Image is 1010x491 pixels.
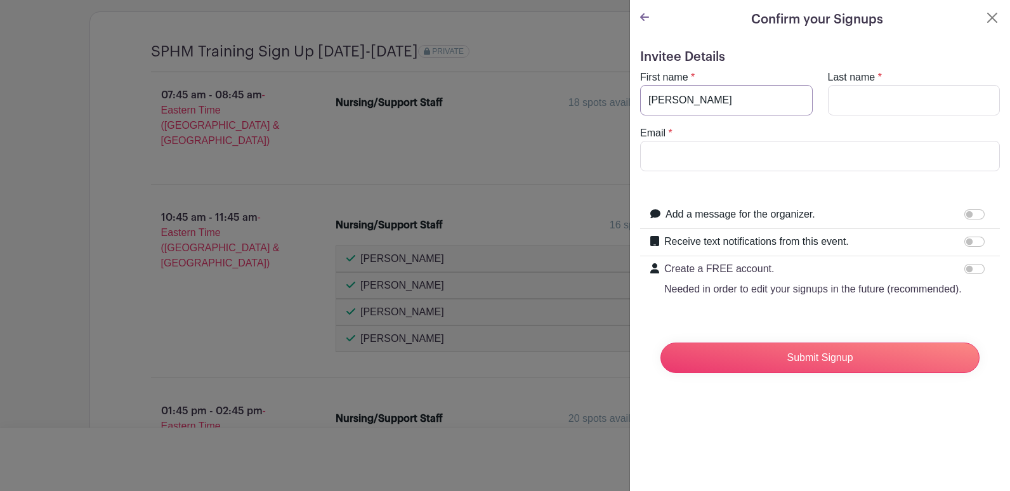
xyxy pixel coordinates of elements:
[828,70,876,85] label: Last name
[640,70,688,85] label: First name
[666,207,815,222] label: Add a message for the organizer.
[664,261,962,277] p: Create a FREE account.
[664,282,962,297] p: Needed in order to edit your signups in the future (recommended).
[640,49,1000,65] h5: Invitee Details
[985,10,1000,25] button: Close
[640,126,666,141] label: Email
[660,343,980,373] input: Submit Signup
[664,234,849,249] label: Receive text notifications from this event.
[751,10,883,29] h5: Confirm your Signups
